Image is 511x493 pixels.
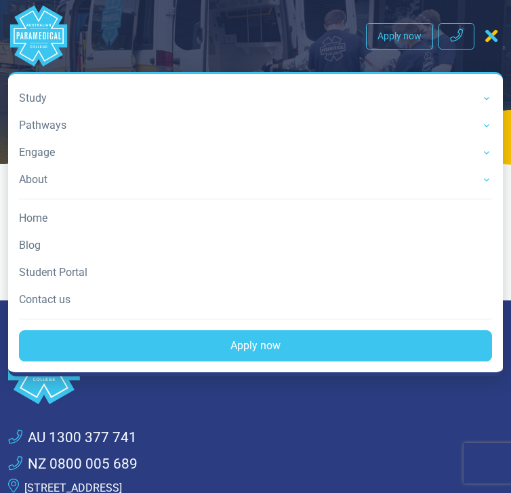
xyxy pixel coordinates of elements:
a: Australian Paramedical College [8,5,69,66]
a: AU 1300 377 741 [8,427,137,448]
a: Home [19,205,492,232]
button: Toggle navigation [480,24,503,48]
a: Study [19,85,492,112]
a: Apply now [366,23,433,50]
a: NZ 0800 005 689 [8,454,138,475]
a: Student Portal [19,259,492,286]
a: Apply now [19,330,492,361]
a: About [19,166,492,193]
a: Contact us [19,286,492,313]
a: Engage [19,139,492,166]
a: Pathways [19,112,492,139]
a: Blog [19,232,492,259]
